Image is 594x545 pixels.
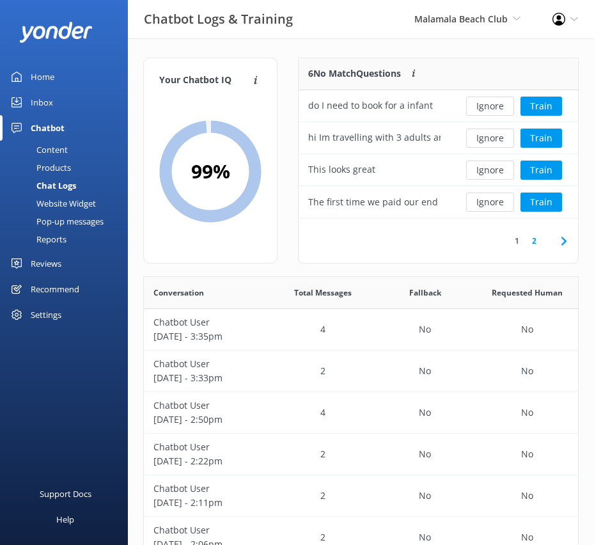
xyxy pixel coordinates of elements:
span: Fallback [409,287,441,299]
p: No [521,530,533,544]
button: Train [520,97,562,116]
div: The first time we paid our end of day bill it apparently didn’t go through due to reception so we... [308,195,441,209]
div: Help [56,507,74,532]
div: row [299,90,578,122]
p: [DATE] - 2:50pm [153,413,262,427]
span: Requested Human [492,287,563,299]
div: Support Docs [40,481,91,507]
div: Website Widget [8,194,96,212]
p: [DATE] - 2:11pm [153,496,262,510]
div: Recommend [31,276,79,302]
p: No [419,406,431,420]
div: Pop-up messages [8,212,104,230]
a: Products [8,159,128,177]
p: No [521,406,533,420]
div: Reports [8,230,66,248]
p: 2 [320,447,325,461]
div: row [144,309,578,351]
div: grid [299,90,578,218]
p: 2 [320,489,325,503]
a: Chat Logs [8,177,128,194]
a: Reports [8,230,128,248]
p: Chatbot User [153,482,262,496]
div: Chat Logs [8,177,76,194]
div: Chatbot [31,115,65,141]
p: [DATE] - 2:22pm [153,454,262,468]
p: No [521,447,533,461]
button: Train [520,129,562,148]
div: hi Im travelling with 3 adults and an infant, when I go to add 'people' do I include the infant a... [308,130,441,145]
span: Conversation [153,287,204,299]
div: Products [8,159,71,177]
span: Total Messages [294,287,352,299]
p: 2 [320,364,325,378]
p: 4 [320,406,325,420]
h3: Chatbot Logs & Training [144,9,293,29]
h4: Your Chatbot IQ [159,74,250,88]
button: Ignore [466,129,514,148]
img: yonder-white-logo.png [19,22,93,43]
div: row [144,392,578,434]
a: Pop-up messages [8,212,128,230]
p: No [419,447,431,461]
p: 6 No Match Questions [308,67,401,81]
span: Malamala Beach Club [414,13,508,25]
div: This looks great [308,162,375,177]
div: Home [31,64,54,90]
p: Chatbot User [153,399,262,413]
div: Reviews [31,251,61,276]
div: row [144,351,578,392]
div: do I need to book for a infant [308,99,433,113]
p: Chatbot User [153,440,262,454]
p: No [419,530,431,544]
div: row [299,154,578,186]
button: Ignore [466,193,514,212]
p: No [419,322,431,336]
div: row [144,475,578,517]
button: Ignore [466,161,514,180]
div: Content [8,141,68,159]
p: Chatbot User [153,315,262,329]
div: row [144,434,578,475]
button: Ignore [466,97,514,116]
p: No [419,364,431,378]
p: 4 [320,322,325,336]
div: row [299,186,578,218]
p: [DATE] - 3:35pm [153,329,262,344]
p: No [521,489,533,503]
a: 2 [526,235,543,247]
p: Chatbot User [153,523,262,537]
p: No [521,322,533,336]
button: Train [520,161,562,180]
p: [DATE] - 3:33pm [153,371,262,385]
a: Content [8,141,128,159]
p: No [521,364,533,378]
a: Website Widget [8,194,128,212]
div: row [299,122,578,154]
button: Train [520,193,562,212]
h2: 99 % [191,156,230,187]
p: No [419,489,431,503]
div: Inbox [31,90,53,115]
p: Chatbot User [153,357,262,371]
a: 1 [508,235,526,247]
p: 2 [320,530,325,544]
div: Settings [31,302,61,328]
